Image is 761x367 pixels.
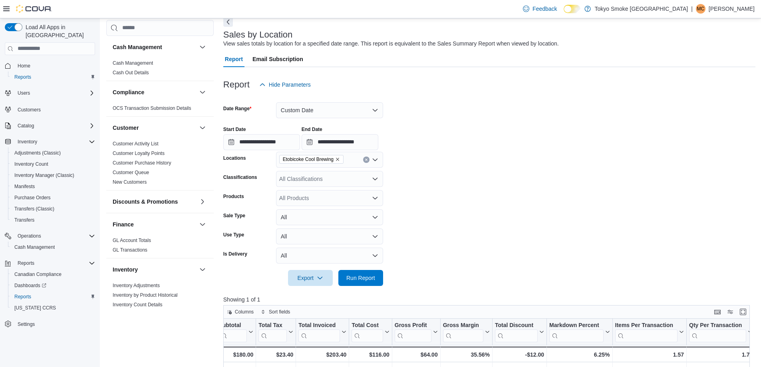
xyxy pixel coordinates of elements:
[14,104,95,114] span: Customers
[113,141,159,147] a: Customer Activity List
[223,30,293,40] h3: Sales by Location
[395,350,438,359] div: $64.00
[11,281,95,290] span: Dashboards
[14,231,44,241] button: Operations
[443,322,483,342] div: Gross Margin
[689,322,753,342] button: Qty Per Transaction
[549,322,610,342] button: Markdown Percent
[549,350,610,359] div: 6.25%
[219,350,253,359] div: $180.00
[18,139,37,145] span: Inventory
[113,266,138,274] h3: Inventory
[113,160,171,166] a: Customer Purchase History
[11,204,58,214] a: Transfers (Classic)
[8,242,98,253] button: Cash Management
[223,251,247,257] label: Is Delivery
[258,322,287,329] div: Total Tax
[14,206,54,212] span: Transfers (Classic)
[293,270,328,286] span: Export
[8,269,98,280] button: Canadian Compliance
[22,23,95,39] span: Load All Apps in [GEOGRAPHIC_DATA]
[549,322,603,329] div: Markdown Percent
[276,209,383,225] button: All
[8,170,98,181] button: Inventory Manager (Classic)
[258,322,287,342] div: Total Tax
[219,322,247,329] div: Subtotal
[689,322,746,329] div: Qty Per Transaction
[11,159,95,169] span: Inventory Count
[223,17,233,27] button: Next
[16,5,52,13] img: Cova
[615,322,684,342] button: Items Per Transaction
[443,322,483,329] div: Gross Margin
[363,157,370,163] button: Clear input
[372,157,378,163] button: Open list of options
[223,155,246,161] label: Locations
[258,307,293,317] button: Sort fields
[11,182,38,191] a: Manifests
[346,274,375,282] span: Run Report
[11,215,38,225] a: Transfers
[106,58,214,81] div: Cash Management
[372,176,378,182] button: Open list of options
[725,307,735,317] button: Display options
[14,61,95,71] span: Home
[2,230,98,242] button: Operations
[564,5,580,13] input: Dark Mode
[113,169,149,176] span: Customer Queue
[113,247,147,253] a: GL Transactions
[8,192,98,203] button: Purchase Orders
[18,90,30,96] span: Users
[615,350,684,359] div: 1.57
[14,319,38,329] a: Settings
[14,305,56,311] span: [US_STATE] CCRS
[11,292,95,302] span: Reports
[106,139,214,190] div: Customer
[11,193,54,202] a: Purchase Orders
[443,322,489,342] button: Gross Margin
[14,194,51,201] span: Purchase Orders
[615,322,678,342] div: Items Per Transaction
[113,170,149,175] a: Customer Queue
[689,322,746,342] div: Qty Per Transaction
[533,5,557,13] span: Feedback
[225,51,243,67] span: Report
[11,148,95,158] span: Adjustments (Classic)
[11,292,34,302] a: Reports
[18,321,35,327] span: Settings
[395,322,431,329] div: Gross Profit
[224,307,257,317] button: Columns
[298,350,346,359] div: $203.40
[198,197,207,206] button: Discounts & Promotions
[335,157,340,162] button: Remove Etobicoke Cool Brewing from selection in this group
[372,195,378,201] button: Open list of options
[18,63,30,69] span: Home
[258,350,293,359] div: $23.40
[269,81,311,89] span: Hide Parameters
[14,319,95,329] span: Settings
[18,260,34,266] span: Reports
[14,121,37,131] button: Catalog
[113,124,196,132] button: Customer
[11,303,95,313] span: Washington CCRS
[302,134,378,150] input: Press the down key to open a popover containing a calendar.
[495,350,544,359] div: -$12.00
[11,72,34,82] a: Reports
[14,121,95,131] span: Catalog
[2,258,98,269] button: Reports
[14,137,40,147] button: Inventory
[258,322,293,342] button: Total Tax
[113,179,147,185] a: New Customers
[14,161,48,167] span: Inventory Count
[14,217,34,223] span: Transfers
[11,270,65,279] a: Canadian Compliance
[113,43,162,51] h3: Cash Management
[198,123,207,133] button: Customer
[223,193,244,200] label: Products
[113,220,134,228] h3: Finance
[14,172,74,179] span: Inventory Manager (Classic)
[352,322,389,342] button: Total Cost
[696,4,705,14] div: Mitchell Catalano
